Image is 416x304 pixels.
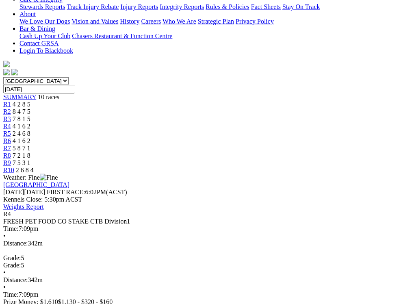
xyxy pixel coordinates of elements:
span: Weather: Fine [3,174,58,181]
input: Select date [3,85,75,93]
span: 4 2 8 5 [13,101,30,108]
img: twitter.svg [11,69,18,76]
a: We Love Our Dogs [19,18,70,25]
div: 342m [3,240,413,247]
span: 5 8 7 1 [13,145,30,152]
a: SUMMARY [3,93,36,100]
span: 2 6 8 4 [16,167,34,174]
span: 2 4 6 8 [13,130,30,137]
a: Weights Report [3,203,44,210]
a: R8 [3,152,11,159]
span: 7 2 1 8 [13,152,30,159]
div: 5 [3,262,413,269]
a: Stay On Track [282,3,320,10]
a: Rules & Policies [206,3,249,10]
div: Bar & Dining [19,33,413,40]
a: Cash Up Your Club [19,33,70,39]
div: 7:09pm [3,225,413,232]
span: • [3,269,6,276]
a: Contact GRSA [19,40,58,47]
a: Strategic Plan [198,18,234,25]
a: R7 [3,145,11,152]
div: 342m [3,276,413,284]
a: R10 [3,167,14,174]
a: R2 [3,108,11,115]
a: Login To Blackbook [19,47,73,54]
span: 4 1 6 2 [13,123,30,130]
a: R4 [3,123,11,130]
a: R6 [3,137,11,144]
a: Chasers Restaurant & Function Centre [72,33,172,39]
span: Time: [3,291,19,298]
span: Distance: [3,276,28,283]
div: FRESH PET FOOD CO STAKE CTB Division1 [3,218,413,225]
img: facebook.svg [3,69,10,76]
span: Distance: [3,240,28,247]
span: 4 1 6 2 [13,137,30,144]
span: 7 5 3 1 [13,159,30,166]
a: History [120,18,139,25]
a: Who We Are [162,18,196,25]
a: R3 [3,115,11,122]
span: Grade: [3,262,21,269]
span: 10 races [38,93,59,100]
a: Vision and Values [71,18,118,25]
span: [DATE] [3,189,45,195]
a: Stewards Reports [19,3,65,10]
div: 5 [3,254,413,262]
img: Fine [40,174,58,181]
span: 7 8 1 5 [13,115,30,122]
a: Bar & Dining [19,25,55,32]
span: • [3,232,6,239]
span: Grade: [3,254,21,261]
div: 7:09pm [3,291,413,298]
span: • [3,284,6,291]
a: Injury Reports [120,3,158,10]
a: Fact Sheets [251,3,281,10]
div: About [19,18,413,25]
span: Time: [3,225,19,232]
a: Integrity Reports [160,3,204,10]
div: Care & Integrity [19,3,413,11]
span: FIRST RACE: [47,189,85,195]
div: Kennels Close: 5:30pm ACST [3,196,413,203]
span: R4 [3,211,11,217]
span: 8 4 7 5 [13,108,30,115]
a: Track Injury Rebate [67,3,119,10]
a: R9 [3,159,11,166]
a: R5 [3,130,11,137]
a: Careers [141,18,161,25]
span: 6:02PM(ACST) [47,189,127,195]
a: About [19,11,36,17]
img: logo-grsa-white.png [3,61,10,67]
a: [GEOGRAPHIC_DATA] [3,181,69,188]
a: R1 [3,101,11,108]
span: [DATE] [3,189,24,195]
a: Privacy Policy [236,18,274,25]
